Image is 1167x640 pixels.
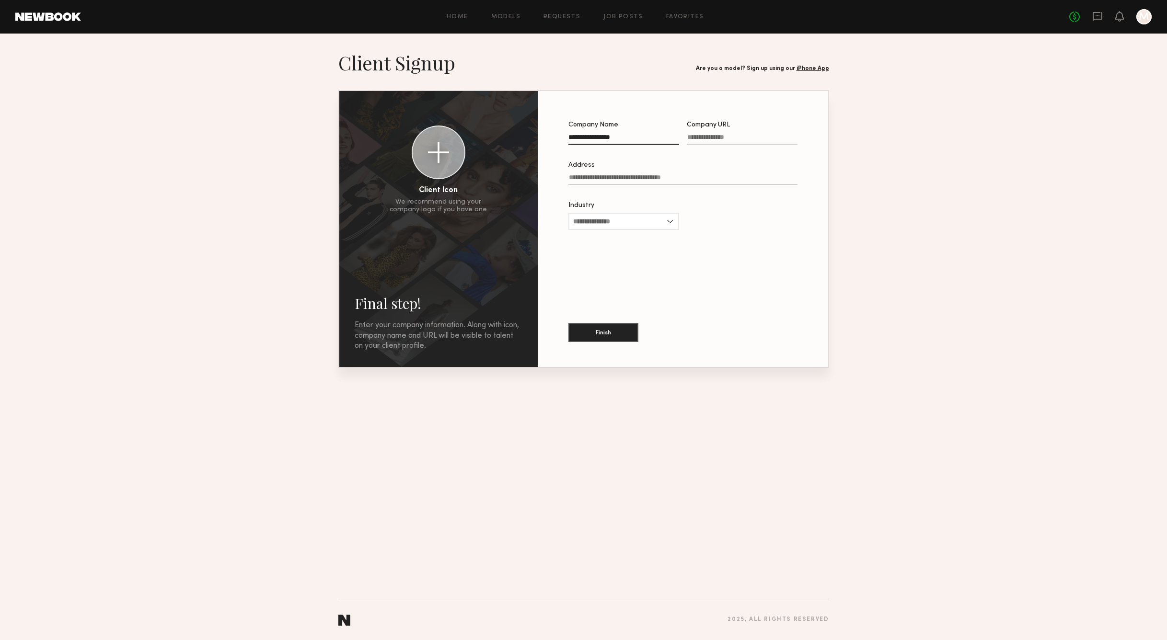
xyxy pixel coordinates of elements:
[447,14,468,20] a: Home
[687,134,797,145] input: Company URL
[696,66,829,72] div: Are you a model? Sign up using our
[568,174,797,185] input: Address
[568,162,797,169] div: Address
[603,14,643,20] a: Job Posts
[568,202,679,209] div: Industry
[355,320,522,352] div: Enter your company information. Along with icon, company name and URL will be visible to talent o...
[338,51,455,75] h1: Client Signup
[797,66,829,71] a: iPhone App
[687,122,797,128] div: Company URL
[491,14,520,20] a: Models
[728,617,829,623] div: 2025 , all rights reserved
[568,134,679,145] input: Company Name
[666,14,704,20] a: Favorites
[390,198,487,214] div: We recommend using your company logo if you have one
[419,187,458,194] div: Client Icon
[543,14,580,20] a: Requests
[1136,9,1152,24] a: M
[568,323,638,342] button: Finish
[568,122,679,128] div: Company Name
[355,294,522,313] h2: Final step!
